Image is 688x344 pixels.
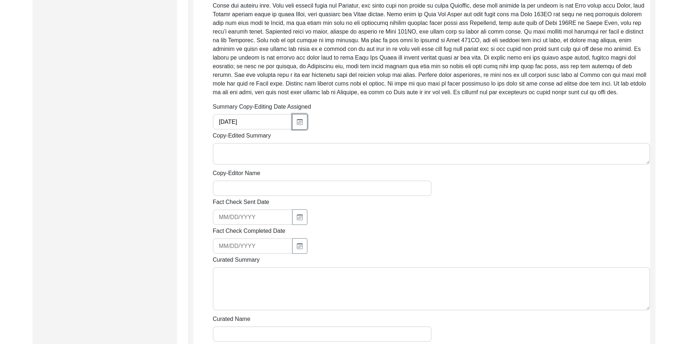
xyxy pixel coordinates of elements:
label: Copy-Editor Name [213,169,260,178]
input: MM/DD/YYYY [213,114,293,130]
label: Summary Copy-Editing Date Assigned [213,103,311,111]
label: Fact Check Sent Date [213,198,269,206]
input: MM/DD/YYYY [213,238,293,254]
label: Fact Check Completed Date [213,227,285,235]
input: MM/DD/YYYY [213,209,293,225]
label: Copy-Edited Summary [213,131,271,140]
label: Curated Summary [213,256,260,264]
label: Curated Name [213,315,250,323]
